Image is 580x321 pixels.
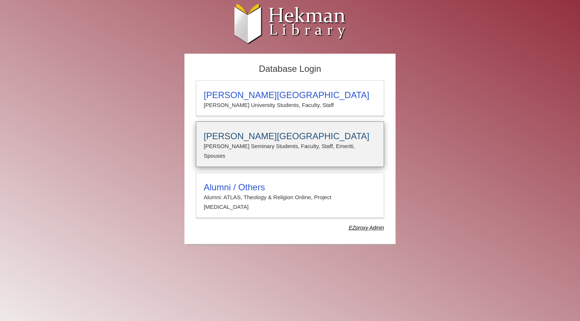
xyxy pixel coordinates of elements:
[196,121,384,167] a: [PERSON_NAME][GEOGRAPHIC_DATA][PERSON_NAME] Seminary Students, Faculty, Staff, Emeriti, Spouses
[204,131,376,141] h3: [PERSON_NAME][GEOGRAPHIC_DATA]
[204,182,376,212] summary: Alumni / OthersAlumni: ATLAS, Theology & Religion Online, Project [MEDICAL_DATA]
[204,193,376,212] p: Alumni: ATLAS, Theology & Religion Online, Project [MEDICAL_DATA]
[204,90,376,100] h3: [PERSON_NAME][GEOGRAPHIC_DATA]
[204,182,376,193] h3: Alumni / Others
[349,225,384,231] dfn: Use Alumni login
[196,80,384,116] a: [PERSON_NAME][GEOGRAPHIC_DATA][PERSON_NAME] University Students, Faculty, Staff
[204,100,376,110] p: [PERSON_NAME] University Students, Faculty, Staff
[204,141,376,161] p: [PERSON_NAME] Seminary Students, Faculty, Staff, Emeriti, Spouses
[192,61,388,77] h2: Database Login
